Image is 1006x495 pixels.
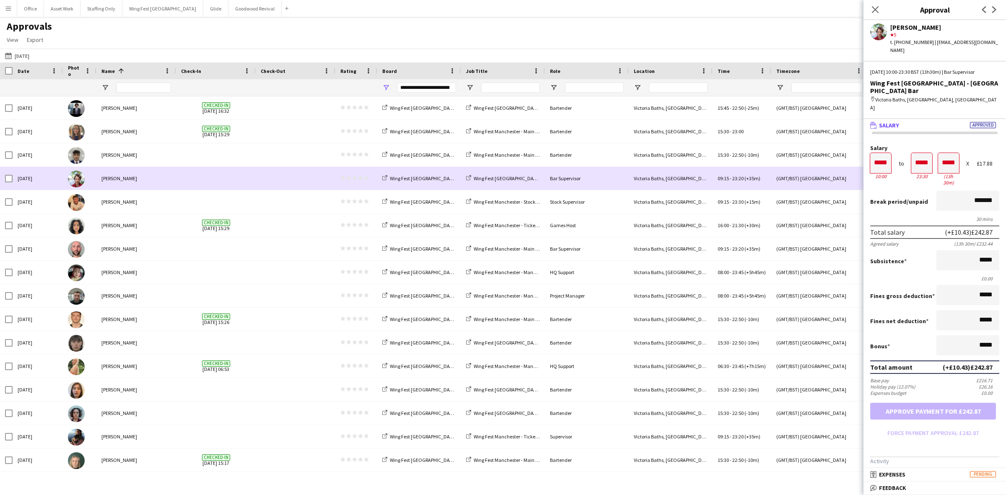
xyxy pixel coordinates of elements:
span: Break period [870,198,907,205]
div: Agreed salary [870,241,899,247]
div: (GMT/BST) [GEOGRAPHIC_DATA] [771,143,868,166]
span: Wing Fest [GEOGRAPHIC_DATA] [390,246,457,252]
span: Name [101,68,115,74]
div: £216.71 [976,377,999,384]
img: Declan Norwood [68,288,85,305]
div: Victoria Baths, [GEOGRAPHIC_DATA], [GEOGRAPHIC_DATA] [629,237,713,260]
span: - [730,105,731,111]
label: /unpaid [870,198,928,205]
span: - [730,152,731,158]
div: [DATE] [13,448,63,472]
div: Victoria Baths, [GEOGRAPHIC_DATA] [629,378,713,401]
div: [PERSON_NAME] [96,120,176,143]
span: 22:50 [732,152,744,158]
div: [DATE] [13,143,63,166]
span: Wing Fest [GEOGRAPHIC_DATA] [390,386,457,393]
div: Stock Supervisor [545,190,629,213]
span: Wing Fest [GEOGRAPHIC_DATA] [390,269,457,275]
div: [PERSON_NAME] [96,402,176,425]
img: Eve Atkinson [68,382,85,399]
div: (GMT/BST) [GEOGRAPHIC_DATA] [771,284,868,307]
div: [PERSON_NAME] [96,308,176,331]
img: Ellie Garner [68,358,85,375]
div: [PERSON_NAME] [96,261,176,284]
div: (GMT/BST) [GEOGRAPHIC_DATA] [771,120,868,143]
a: Wing Fest Manchester - Stocks Team [466,199,551,205]
span: 15:30 [718,386,729,393]
div: [PERSON_NAME] [96,425,176,448]
div: Victoria Baths, [GEOGRAPHIC_DATA], [GEOGRAPHIC_DATA] [629,472,713,495]
div: (GMT/BST) [GEOGRAPHIC_DATA] [771,190,868,213]
span: Checked-in [202,314,230,320]
span: 08:00 [718,293,729,299]
a: Wing Fest [GEOGRAPHIC_DATA] [382,128,457,135]
a: Wing Fest [GEOGRAPHIC_DATA] [382,340,457,346]
span: 06:30 [718,363,729,369]
div: [DATE] [13,331,63,354]
span: Wing Fest [GEOGRAPHIC_DATA] - [GEOGRAPHIC_DATA] Bar [474,410,599,416]
div: [DATE] [13,425,63,448]
span: (+35m) [744,246,760,252]
a: Wing Fest Manchester - Main Bar [466,128,543,135]
div: Total salary [870,228,905,236]
div: [PERSON_NAME] [96,355,176,378]
a: Wing Fest Manchester - Management Team [466,269,566,275]
a: Wing Fest Manchester - Main Bar [466,246,543,252]
a: Wing Fest Manchester - Tickets, Merch and Games Team [466,433,594,440]
span: Wing Fest [GEOGRAPHIC_DATA] [390,128,457,135]
label: Bonus [870,342,890,350]
div: £17.88 [977,161,999,167]
div: Bartender [545,448,629,472]
div: [PERSON_NAME] [890,23,999,31]
span: Wing Fest [GEOGRAPHIC_DATA] - [GEOGRAPHIC_DATA] Bar [474,105,599,111]
span: Feedback [879,484,906,492]
div: Games Host [545,214,629,237]
button: Open Filter Menu [550,84,557,91]
span: Wing Fest Manchester - Tickets, Merch and Games Team [474,433,594,440]
div: [DATE] [13,120,63,143]
div: [DATE] [13,284,63,307]
div: Victoria Baths, [GEOGRAPHIC_DATA] [629,402,713,425]
div: Victoria Baths, [GEOGRAPHIC_DATA] [629,308,713,331]
div: to [899,161,904,167]
span: [DATE] 16:32 [181,96,251,119]
div: Victoria Baths, [GEOGRAPHIC_DATA], [GEOGRAPHIC_DATA] [629,261,713,284]
img: Effie Davis [68,335,85,352]
button: Open Filter Menu [382,84,390,91]
img: Clementine McIntosh [68,264,85,281]
span: (-10m) [744,316,759,322]
div: (GMT/BST) [GEOGRAPHIC_DATA] [771,96,868,119]
div: 5 [890,31,999,39]
span: (+30m) [744,222,760,228]
a: Wing Fest [GEOGRAPHIC_DATA] [382,175,457,181]
div: [DATE] [13,167,63,190]
div: [DATE] [13,261,63,284]
span: - [730,175,731,181]
div: (GMT/BST) [GEOGRAPHIC_DATA] [771,237,868,260]
div: Bartender [545,96,629,119]
span: Wing Fest [GEOGRAPHIC_DATA] - [GEOGRAPHIC_DATA] Bar [474,175,599,181]
span: 22:50 [732,105,744,111]
span: 09:15 [718,246,729,252]
a: Wing Fest [GEOGRAPHIC_DATA] - [GEOGRAPHIC_DATA] Bar [466,105,599,111]
div: [DATE] [13,355,63,378]
div: Victoria Baths, [GEOGRAPHIC_DATA] [629,448,713,472]
span: Board [382,68,397,74]
span: Wing Fest Manchester - Management Team [474,269,566,275]
div: Victoria Baths, [GEOGRAPHIC_DATA], [GEOGRAPHIC_DATA] [629,425,713,448]
div: [DATE] [13,378,63,401]
span: Job Title [466,68,487,74]
a: Wing Fest [GEOGRAPHIC_DATA] - [GEOGRAPHIC_DATA] Bar [466,410,599,416]
span: 23:20 [732,175,744,181]
div: X [966,161,969,167]
div: [DATE] [13,214,63,237]
input: Location Filter Input [649,83,708,93]
div: (GMT/BST) [GEOGRAPHIC_DATA] [771,261,868,284]
img: Felix Shotter [68,405,85,422]
span: Wing Fest [GEOGRAPHIC_DATA] [390,293,457,299]
div: Supervisor [545,425,629,448]
span: 23:30 [732,199,744,205]
div: £0.00 [870,275,999,282]
span: Pending [970,471,996,477]
div: Bartender [545,143,629,166]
